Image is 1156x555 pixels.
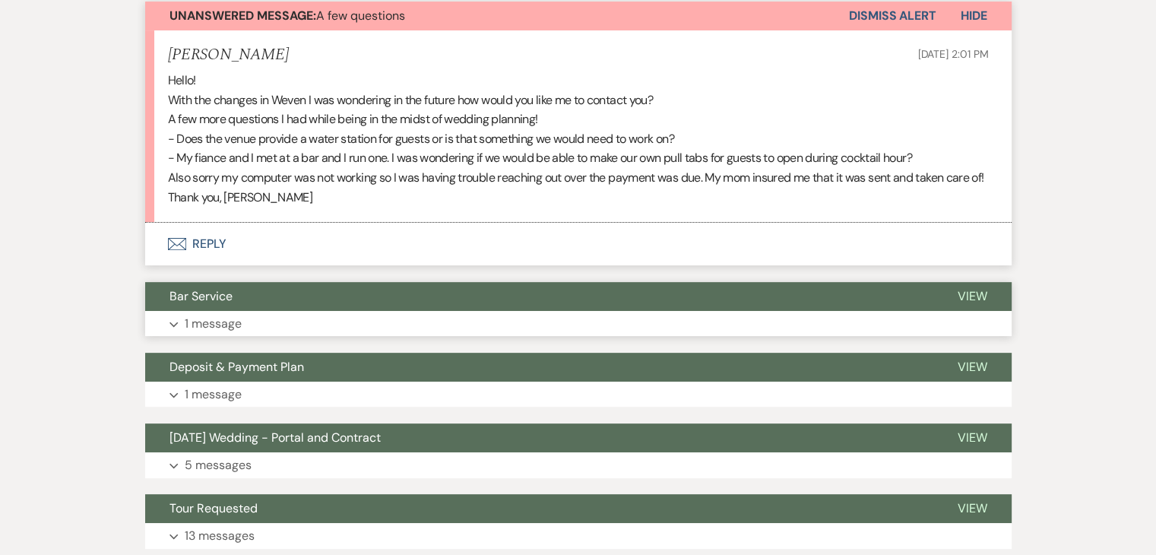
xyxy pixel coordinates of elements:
[917,47,988,61] span: [DATE] 2:01 PM
[169,500,258,516] span: Tour Requested
[185,526,255,546] p: 13 messages
[958,359,987,375] span: View
[169,288,233,304] span: Bar Service
[145,494,933,523] button: Tour Requested
[168,109,989,129] p: A few more questions I had while being in the midst of wedding planning!
[145,311,1012,337] button: 1 message
[145,353,933,382] button: Deposit & Payment Plan
[933,353,1012,382] button: View
[933,494,1012,523] button: View
[145,423,933,452] button: [DATE] Wedding - Portal and Contract
[169,359,304,375] span: Deposit & Payment Plan
[168,188,989,208] p: Thank you, [PERSON_NAME]
[958,288,987,304] span: View
[145,282,933,311] button: Bar Service
[169,430,381,446] span: [DATE] Wedding - Portal and Contract
[169,8,316,24] strong: Unanswered Message:
[185,385,242,404] p: 1 message
[145,523,1012,549] button: 13 messages
[168,129,989,149] p: - Does the venue provide a water station for guests or is that something we would need to work on?
[145,452,1012,478] button: 5 messages
[958,430,987,446] span: View
[168,90,989,110] p: With the changes in Weven I was wondering in the future how would you like me to contact you?
[169,8,405,24] span: A few questions
[145,382,1012,408] button: 1 message
[958,500,987,516] span: View
[145,223,1012,265] button: Reply
[145,2,849,30] button: Unanswered Message:A few questions
[168,46,289,65] h5: [PERSON_NAME]
[933,423,1012,452] button: View
[961,8,987,24] span: Hide
[168,148,989,168] p: - My fiance and I met at a bar and I run one. I was wondering if we would be able to make our own...
[849,2,936,30] button: Dismiss Alert
[933,282,1012,311] button: View
[936,2,1012,30] button: Hide
[168,168,989,188] p: Also sorry my computer was not working so I was having trouble reaching out over the payment was ...
[185,314,242,334] p: 1 message
[185,455,252,475] p: 5 messages
[168,71,989,90] p: Hello!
